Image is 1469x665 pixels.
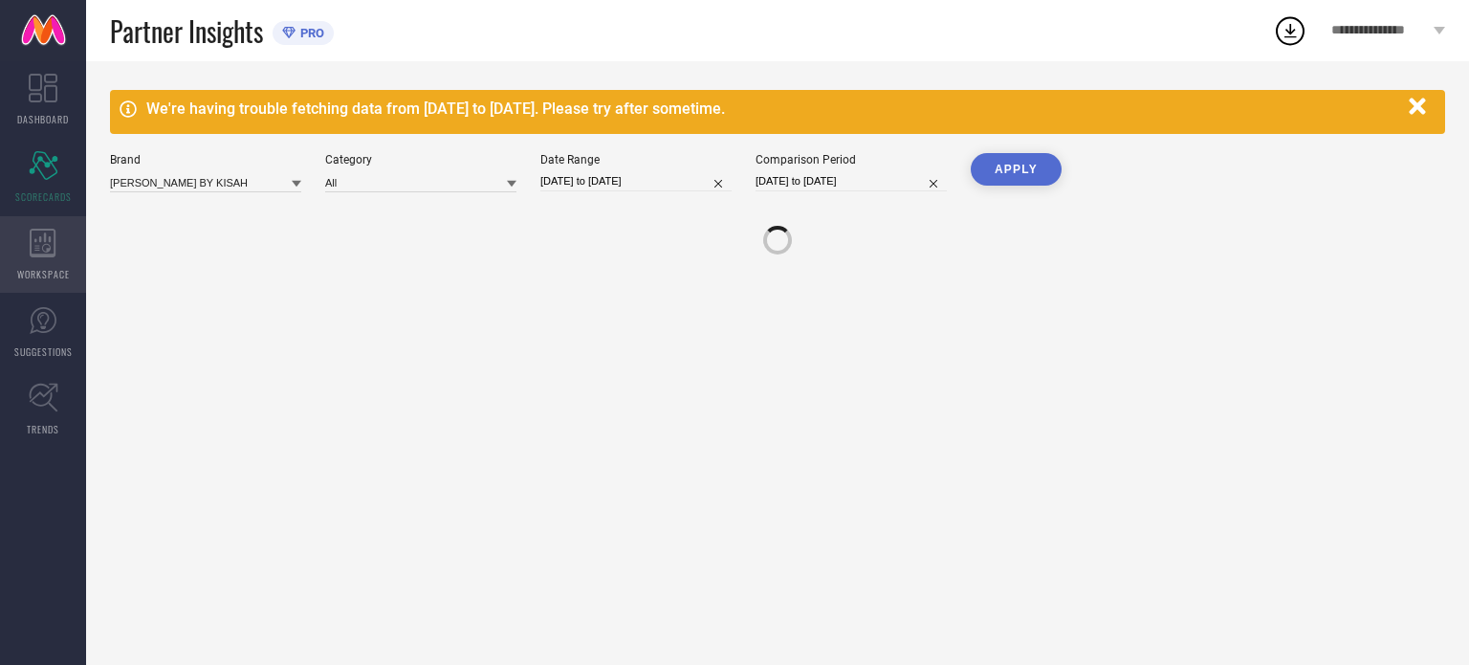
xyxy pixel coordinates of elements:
span: SCORECARDS [15,189,72,204]
span: TRENDS [27,422,59,436]
div: Comparison Period [756,153,947,166]
div: Brand [110,153,301,166]
input: Select date range [540,171,732,191]
div: We're having trouble fetching data from [DATE] to [DATE]. Please try after sometime. [146,100,1399,118]
span: DASHBOARD [17,112,69,126]
div: Category [325,153,516,166]
button: APPLY [971,153,1062,186]
span: WORKSPACE [17,267,70,281]
div: Open download list [1273,13,1307,48]
span: Partner Insights [110,11,263,51]
input: Select comparison period [756,171,947,191]
span: PRO [296,26,324,40]
div: Date Range [540,153,732,166]
span: SUGGESTIONS [14,344,73,359]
